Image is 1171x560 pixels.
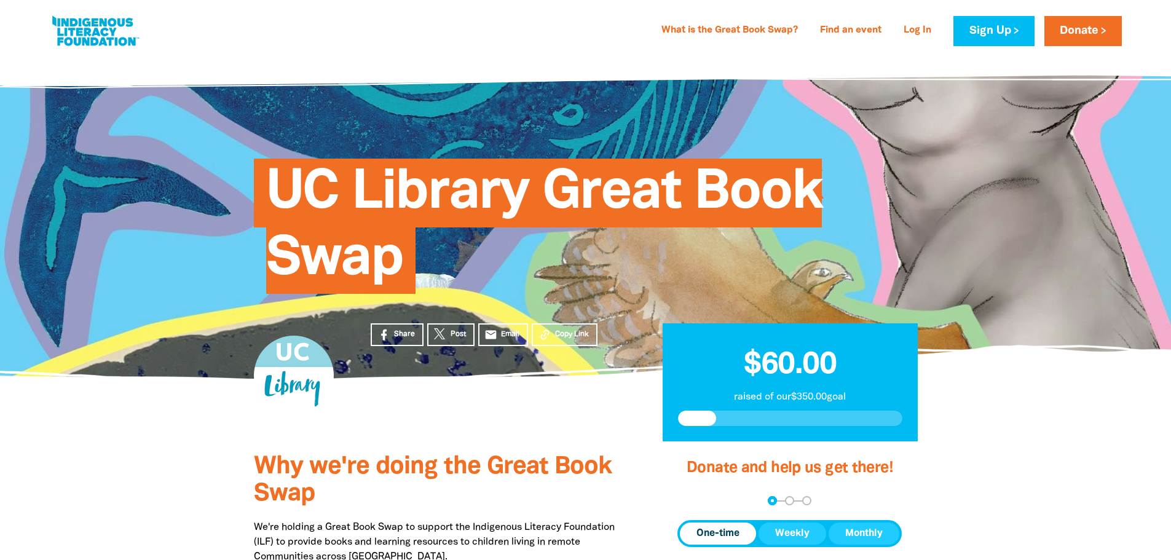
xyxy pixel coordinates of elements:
a: emailEmail [478,323,529,346]
span: Weekly [775,526,810,541]
span: Donate and help us get there! [687,461,893,475]
p: raised of our $350.00 goal [678,390,902,404]
a: Find an event [813,21,889,41]
button: One-time [680,523,756,545]
i: email [484,328,497,341]
a: Donate [1044,16,1122,46]
a: Post [427,323,475,346]
a: Share [371,323,424,346]
a: Log In [896,21,939,41]
span: Post [451,329,466,340]
button: Navigate to step 2 of 3 to enter your details [785,496,794,505]
a: Sign Up [953,16,1034,46]
div: Donation frequency [677,520,902,547]
span: UC Library Great Book Swap [266,168,822,294]
span: Email [501,329,519,340]
span: Copy Link [555,329,589,340]
span: Monthly [845,526,883,541]
span: Share [394,329,415,340]
span: $60.00 [744,351,837,379]
button: Navigate to step 1 of 3 to enter your donation amount [768,496,777,505]
button: Monthly [829,523,899,545]
a: What is the Great Book Swap? [654,21,805,41]
button: Weekly [759,523,826,545]
button: Navigate to step 3 of 3 to enter your payment details [802,496,811,505]
span: One-time [696,526,739,541]
span: Why we're doing the Great Book Swap [254,455,612,505]
button: Copy Link [532,323,597,346]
